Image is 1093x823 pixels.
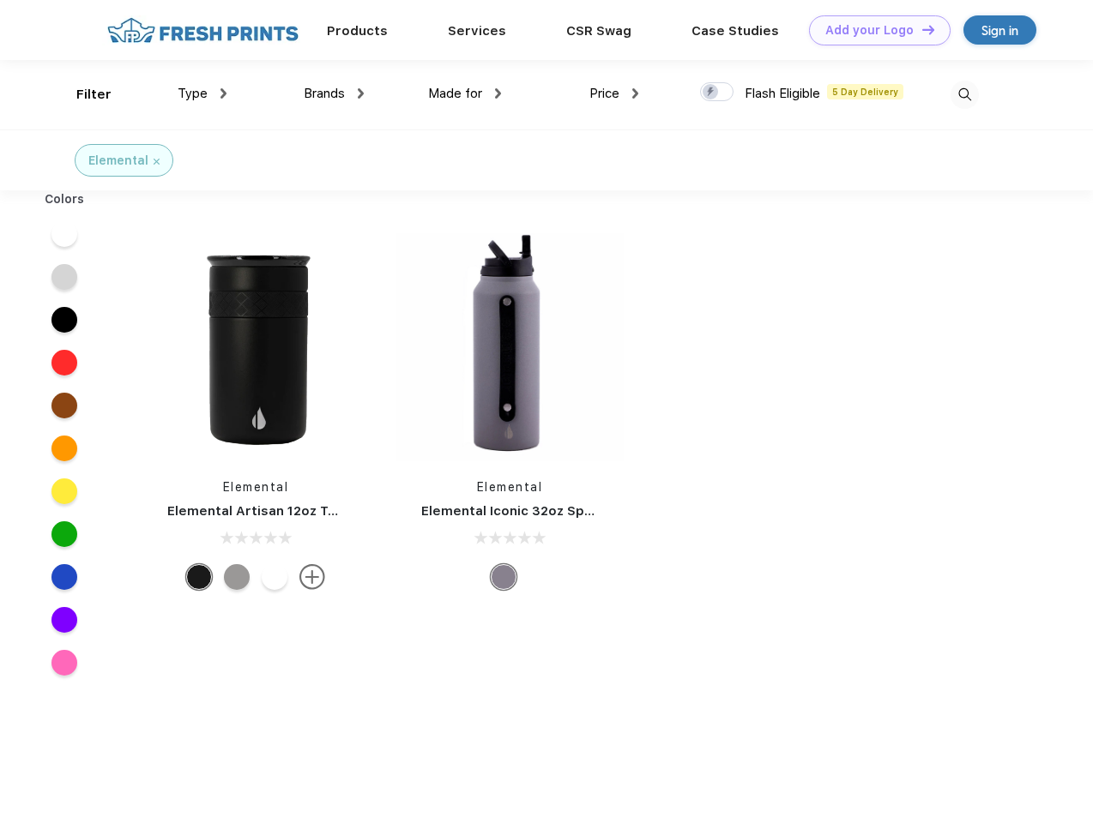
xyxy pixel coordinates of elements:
[396,233,624,461] img: func=resize&h=266
[223,480,289,494] a: Elemental
[963,15,1036,45] a: Sign in
[589,86,619,101] span: Price
[358,88,364,99] img: dropdown.png
[299,564,325,590] img: more.svg
[495,88,501,99] img: dropdown.png
[220,88,226,99] img: dropdown.png
[304,86,345,101] span: Brands
[827,84,903,99] span: 5 Day Delivery
[178,86,208,101] span: Type
[32,190,98,208] div: Colors
[167,503,374,519] a: Elemental Artisan 12oz Tumbler
[922,25,934,34] img: DT
[76,85,112,105] div: Filter
[448,23,506,39] a: Services
[421,503,693,519] a: Elemental Iconic 32oz Sport Water Bottle
[632,88,638,99] img: dropdown.png
[142,233,370,461] img: func=resize&h=266
[186,564,212,590] div: Matte Black
[428,86,482,101] span: Made for
[327,23,388,39] a: Products
[825,23,914,38] div: Add your Logo
[566,23,631,39] a: CSR Swag
[477,480,543,494] a: Elemental
[491,564,516,590] div: Graphite
[981,21,1018,40] div: Sign in
[262,564,287,590] div: White
[224,564,250,590] div: Graphite
[951,81,979,109] img: desktop_search.svg
[154,159,160,165] img: filter_cancel.svg
[745,86,820,101] span: Flash Eligible
[102,15,304,45] img: fo%20logo%202.webp
[88,152,148,170] div: Elemental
